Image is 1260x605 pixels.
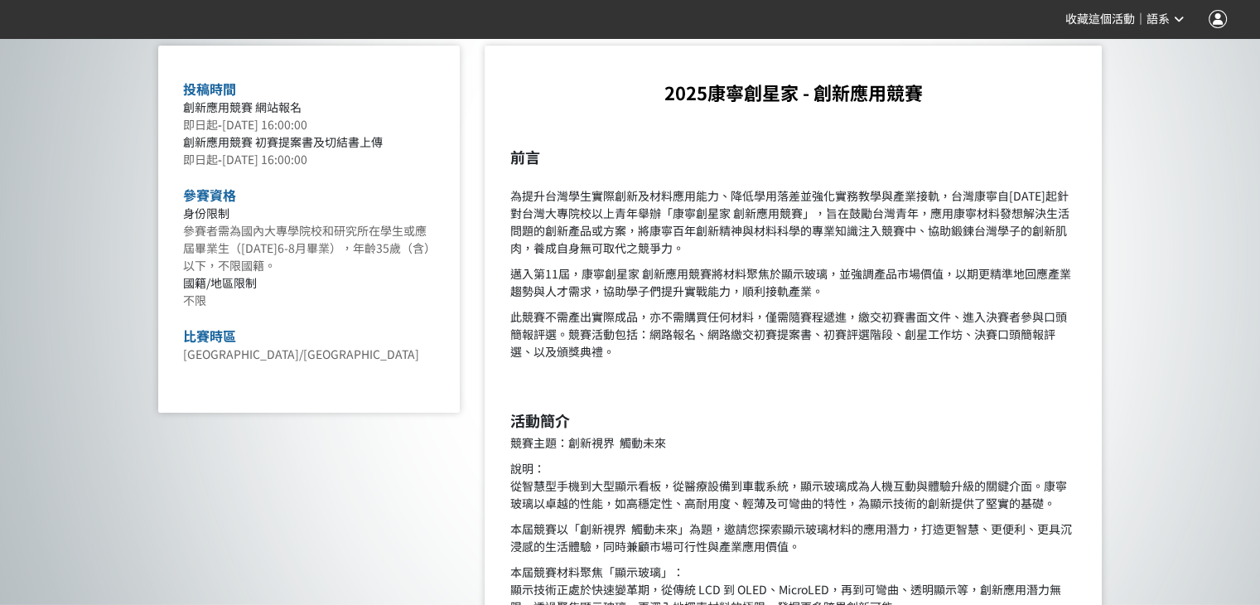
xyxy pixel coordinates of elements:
span: 比賽時區 [183,326,236,346]
strong: 前言 [509,146,539,167]
span: 國籍/地區限制 [183,274,257,291]
strong: 活動簡介 [509,409,569,431]
span: 參賽資格 [183,185,236,205]
p: 本屆競賽以「創新視界 觸動未來」為題，邀請您探索顯示玻璃材料的應用潛力，打造更智慧、更便利、更具沉浸感的生活體驗，同時兼顧市場可行性與產業應用價值。 [509,520,1077,555]
span: 參賽者需為國內大專學院校和研究所在學生或應屆畢業生（[DATE]6-8月畢業），年齡35歲（含）以下，不限國籍。 [183,222,436,273]
span: ｜ [1135,11,1147,28]
span: - [218,151,222,167]
span: [DATE] 16:00:00 [222,151,307,167]
p: 邁入第11屆，康寧創星家 創新應用競賽將材料聚焦於顯示玻璃，並強調產品市場價值，以期更精準地回應產業趨勢與人才需求，協助學子們提升實戰能力，順利接軌產業。 [509,265,1077,300]
p: 此競賽不需產出實際成品，亦不需購買任何材料，僅需隨賽程遞進，繳交初賽書面文件、進入決賽者參與口頭簡報評選。競賽活動包括：網路報名、網路繳交初賽提案書、初賽評選階段、創星工作坊、決賽口頭簡報評選、... [509,308,1077,361]
span: 創新應用競賽 初賽提案書及切結書上傳 [183,133,383,150]
span: 收藏這個活動 [1065,12,1135,26]
span: [GEOGRAPHIC_DATA]/[GEOGRAPHIC_DATA] [183,346,419,362]
span: 投稿時間 [183,79,236,99]
span: 語系 [1147,12,1170,26]
span: [DATE] 16:00:00 [222,116,307,133]
p: 競賽主題：創新視界 觸動未來 [509,434,1077,452]
p: 說明： 從智慧型手機到大型顯示看板，從醫療設備到車載系統，顯示玻璃成為人機互動與體驗升級的關鍵介面。康寧玻璃以卓越的性能，如高穩定性、高耐用度、輕薄及可彎曲的特性，為顯示技術的創新提供了堅實的基礎。 [509,460,1077,512]
span: - [218,116,222,133]
span: 即日起 [183,116,218,133]
span: 身份限制 [183,205,229,221]
span: 創新應用競賽 網站報名 [183,99,302,115]
strong: 2025康寧創星家 - 創新應用競賽 [664,79,923,105]
p: 為提升台灣學生實際創新及材料應用能力、降低學用落差並強化實務教學與產業接軌，台灣康寧自[DATE]起針對台灣大專院校以上青年舉辦「康寧創星家 創新應用競賽」，旨在鼓勵台灣青年，應用康寧材料發想解... [509,170,1077,257]
span: 即日起 [183,151,218,167]
span: 不限 [183,292,206,308]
